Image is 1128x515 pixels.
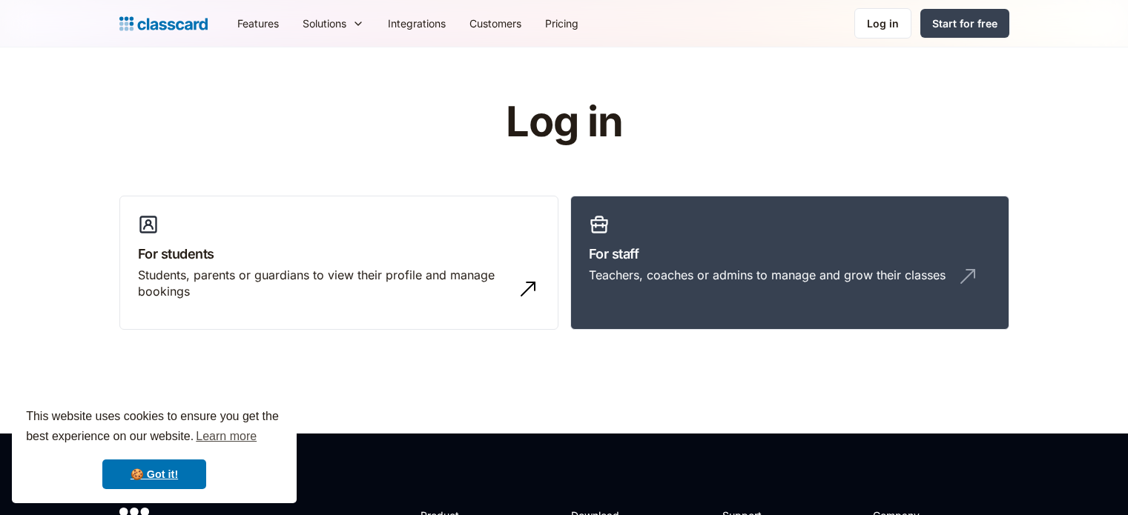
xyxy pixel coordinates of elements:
[291,7,376,40] div: Solutions
[194,425,259,448] a: learn more about cookies
[102,459,206,489] a: dismiss cookie message
[12,393,297,503] div: cookieconsent
[119,13,208,34] a: Logo
[589,244,991,264] h3: For staff
[533,7,590,40] a: Pricing
[570,196,1009,330] a: For staffTeachers, coaches or admins to manage and grow their classes
[303,16,346,31] div: Solutions
[589,267,946,283] div: Teachers, coaches or admins to manage and grow their classes
[329,99,799,145] h1: Log in
[458,7,533,40] a: Customers
[138,244,540,264] h3: For students
[138,267,510,300] div: Students, parents or guardians to view their profile and manage bookings
[920,9,1009,38] a: Start for free
[119,196,558,330] a: For studentsStudents, parents or guardians to view their profile and manage bookings
[225,7,291,40] a: Features
[854,8,911,39] a: Log in
[932,16,997,31] div: Start for free
[376,7,458,40] a: Integrations
[867,16,899,31] div: Log in
[26,408,283,448] span: This website uses cookies to ensure you get the best experience on our website.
